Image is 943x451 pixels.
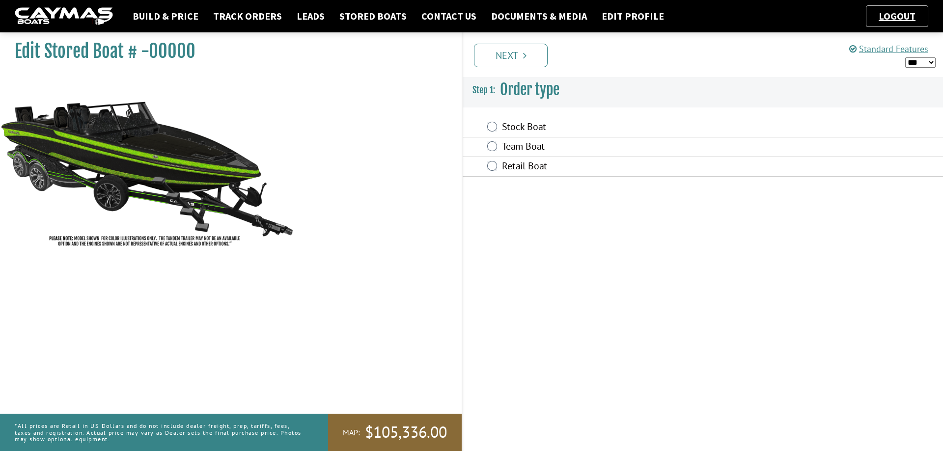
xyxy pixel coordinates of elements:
[474,44,548,67] a: Next
[471,42,943,67] ul: Pagination
[15,40,437,62] h1: Edit Stored Boat # -00000
[343,427,360,438] span: MAP:
[849,43,928,54] a: Standard Features
[463,72,943,108] h3: Order type
[15,7,113,26] img: caymas-dealer-connect-2ed40d3bc7270c1d8d7ffb4b79bf05adc795679939227970def78ec6f6c03838.gif
[597,10,669,23] a: Edit Profile
[365,422,447,443] span: $105,336.00
[292,10,330,23] a: Leads
[502,160,767,174] label: Retail Boat
[416,10,481,23] a: Contact Us
[874,10,920,22] a: Logout
[128,10,203,23] a: Build & Price
[502,140,767,155] label: Team Boat
[328,414,462,451] a: MAP:$105,336.00
[334,10,412,23] a: Stored Boats
[486,10,592,23] a: Documents & Media
[502,121,767,135] label: Stock Boat
[15,418,306,447] p: *All prices are Retail in US Dollars and do not include dealer freight, prep, tariffs, fees, taxe...
[208,10,287,23] a: Track Orders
